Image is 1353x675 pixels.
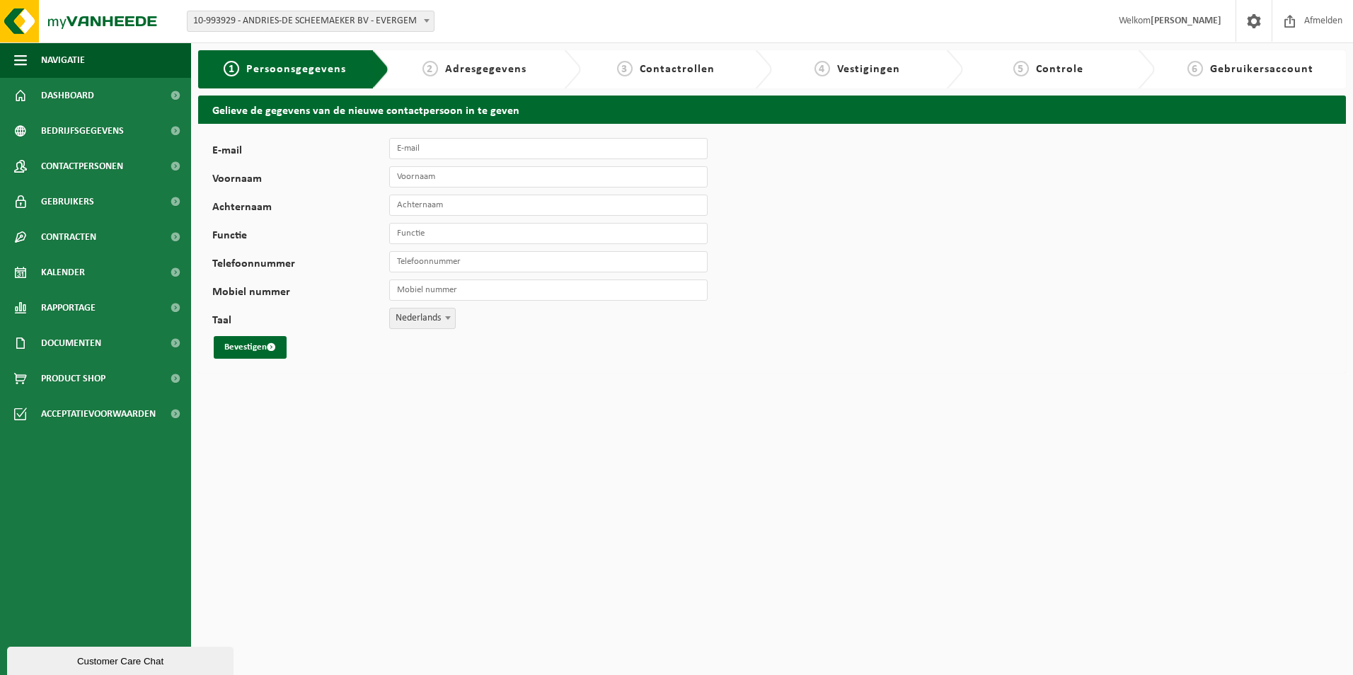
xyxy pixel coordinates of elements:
span: Dashboard [41,78,94,113]
span: Vestigingen [837,64,900,75]
span: Contactpersonen [41,149,123,184]
label: Telefoonnummer [212,258,389,272]
span: Adresgegevens [445,64,526,75]
input: Achternaam [389,195,708,216]
span: Gebruikersaccount [1210,64,1313,75]
span: Contactrollen [640,64,715,75]
span: 5 [1013,61,1029,76]
span: 10-993929 - ANDRIES-DE SCHEEMAEKER BV - EVERGEM [187,11,434,32]
input: Voornaam [389,166,708,187]
span: Navigatie [41,42,85,78]
span: Contracten [41,219,96,255]
span: Persoonsgegevens [246,64,346,75]
span: 4 [814,61,830,76]
span: 1 [224,61,239,76]
span: Gebruikers [41,184,94,219]
span: Nederlands [390,308,455,328]
input: Mobiel nummer [389,279,708,301]
label: Achternaam [212,202,389,216]
span: Nederlands [389,308,456,329]
span: 2 [422,61,438,76]
input: Functie [389,223,708,244]
span: Rapportage [41,290,96,325]
label: E-mail [212,145,389,159]
input: Telefoonnummer [389,251,708,272]
span: 6 [1187,61,1203,76]
span: Product Shop [41,361,105,396]
label: Functie [212,230,389,244]
span: Controle [1036,64,1083,75]
h2: Gelieve de gegevens van de nieuwe contactpersoon in te geven [198,96,1346,123]
label: Voornaam [212,173,389,187]
label: Taal [212,315,389,329]
span: Kalender [41,255,85,290]
span: Acceptatievoorwaarden [41,396,156,432]
input: E-mail [389,138,708,159]
span: 10-993929 - ANDRIES-DE SCHEEMAEKER BV - EVERGEM [188,11,434,31]
span: Documenten [41,325,101,361]
span: 3 [617,61,633,76]
strong: [PERSON_NAME] [1151,16,1221,26]
iframe: chat widget [7,644,236,675]
label: Mobiel nummer [212,287,389,301]
span: Bedrijfsgegevens [41,113,124,149]
button: Bevestigen [214,336,287,359]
